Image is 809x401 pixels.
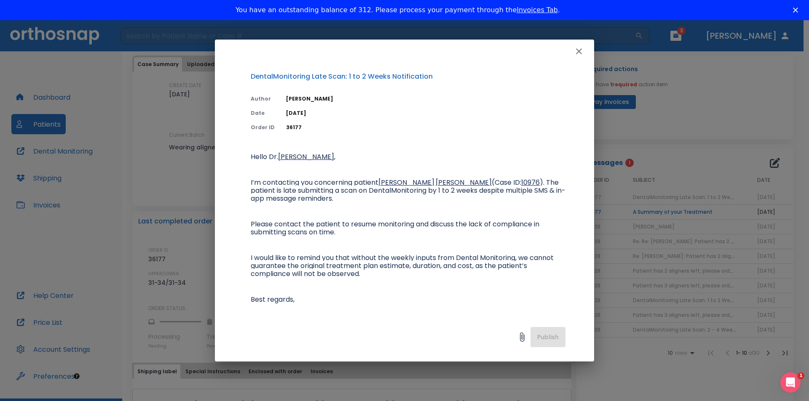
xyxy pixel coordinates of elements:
span: 10976 [521,178,540,187]
span: [PERSON_NAME] [436,178,492,187]
p: Author [251,95,276,103]
a: [PERSON_NAME] [278,154,334,161]
div: You have an outstanding balance of 312. Please process your payment through the . [236,6,560,14]
span: ). The patient is late submitting a scan on DentalMonitoring by 1 to 2 weeks despite multiple SMS... [251,178,565,203]
span: , [334,152,335,162]
p: DentalMonitoring Late Scan: 1 to 2 Weeks Notification [251,72,565,82]
span: Hello Dr. [251,152,278,162]
span: Please contact the patient to resume monitoring and discuss the lack of compliance in submitting ... [251,219,541,237]
span: [PERSON_NAME] [278,152,334,162]
span: I would like to remind you that without the weekly inputs from Dental Monitoring, we cannot guara... [251,253,555,279]
p: Order ID [251,124,276,131]
p: 36177 [286,124,565,131]
p: Date [251,109,276,117]
a: 10976 [521,179,540,186]
span: 1 [798,372,804,379]
a: [PERSON_NAME] [378,179,434,186]
span: Best regards, [251,295,295,304]
span: [PERSON_NAME] [378,178,434,187]
p: [DATE] [286,109,565,117]
p: [PERSON_NAME] [286,95,565,103]
iframe: Intercom live chat [780,372,801,393]
span: (Case ID: [492,178,521,187]
div: Close [793,8,801,13]
a: [PERSON_NAME] [436,179,492,186]
span: I’m contacting you concerning patient [251,178,378,187]
a: Invoices Tab [517,6,558,14]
